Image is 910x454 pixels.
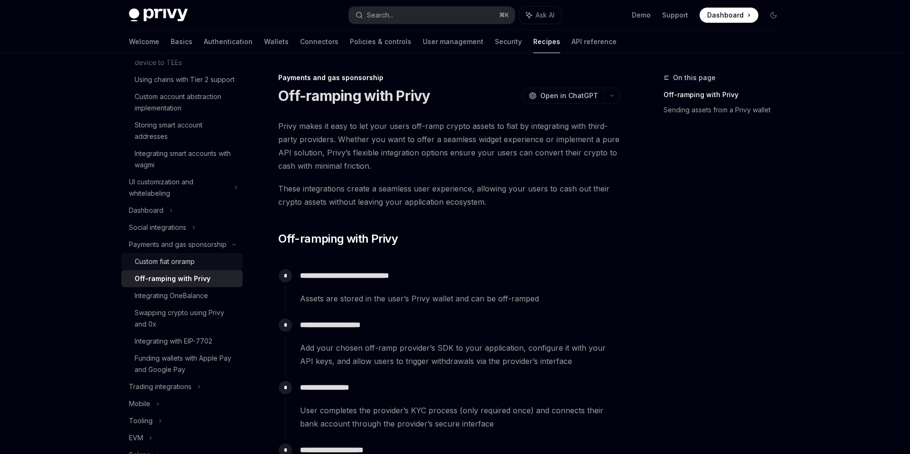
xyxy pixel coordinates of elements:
[300,292,619,305] span: Assets are stored in the user’s Privy wallet and can be off-ramped
[700,8,758,23] a: Dashboard
[121,145,243,173] a: Integrating smart accounts with wagmi
[523,88,604,104] button: Open in ChatGPT
[135,336,212,347] div: Integrating with EIP-7702
[495,30,522,53] a: Security
[171,30,192,53] a: Basics
[673,72,716,83] span: On this page
[519,7,561,24] button: Ask AI
[135,256,195,267] div: Custom fiat onramp
[540,91,598,100] span: Open in ChatGPT
[129,398,150,409] div: Mobile
[278,87,430,104] h1: Off-ramping with Privy
[536,10,555,20] span: Ask AI
[533,30,560,53] a: Recipes
[129,9,188,22] img: dark logo
[572,30,617,53] a: API reference
[349,7,515,24] button: Search...⌘K
[499,11,509,19] span: ⌘ K
[664,87,789,102] a: Off-ramping with Privy
[121,350,243,378] a: Funding wallets with Apple Pay and Google Pay
[300,30,338,53] a: Connectors
[129,432,143,444] div: EVM
[300,404,619,430] span: User completes the provider’s KYC process (only required once) and connects their bank account th...
[121,287,243,304] a: Integrating OneBalance
[135,353,237,375] div: Funding wallets with Apple Pay and Google Pay
[129,222,186,233] div: Social integrations
[707,10,744,20] span: Dashboard
[662,10,688,20] a: Support
[135,307,237,330] div: Swapping crypto using Privy and 0x
[135,74,235,85] div: Using chains with Tier 2 support
[129,415,153,427] div: Tooling
[129,30,159,53] a: Welcome
[135,273,210,284] div: Off-ramping with Privy
[367,9,393,21] div: Search...
[423,30,483,53] a: User management
[129,205,164,216] div: Dashboard
[278,231,398,246] span: Off-ramping with Privy
[135,119,237,142] div: Storing smart account addresses
[121,270,243,287] a: Off-ramping with Privy
[135,91,237,114] div: Custom account abstraction implementation
[300,341,619,368] span: Add your chosen off-ramp provider’s SDK to your application, configure it with your API keys, and...
[766,8,781,23] button: Toggle dark mode
[278,119,620,173] span: Privy makes it easy to let your users off-ramp crypto assets to fiat by integrating with third-pa...
[204,30,253,53] a: Authentication
[129,239,227,250] div: Payments and gas sponsorship
[121,88,243,117] a: Custom account abstraction implementation
[121,117,243,145] a: Storing smart account addresses
[121,333,243,350] a: Integrating with EIP-7702
[632,10,651,20] a: Demo
[350,30,411,53] a: Policies & controls
[135,290,208,301] div: Integrating OneBalance
[129,176,228,199] div: UI customization and whitelabeling
[121,253,243,270] a: Custom fiat onramp
[129,381,191,392] div: Trading integrations
[664,102,789,118] a: Sending assets from a Privy wallet
[135,148,237,171] div: Integrating smart accounts with wagmi
[121,71,243,88] a: Using chains with Tier 2 support
[278,182,620,209] span: These integrations create a seamless user experience, allowing your users to cash out their crypt...
[264,30,289,53] a: Wallets
[121,304,243,333] a: Swapping crypto using Privy and 0x
[278,73,620,82] div: Payments and gas sponsorship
